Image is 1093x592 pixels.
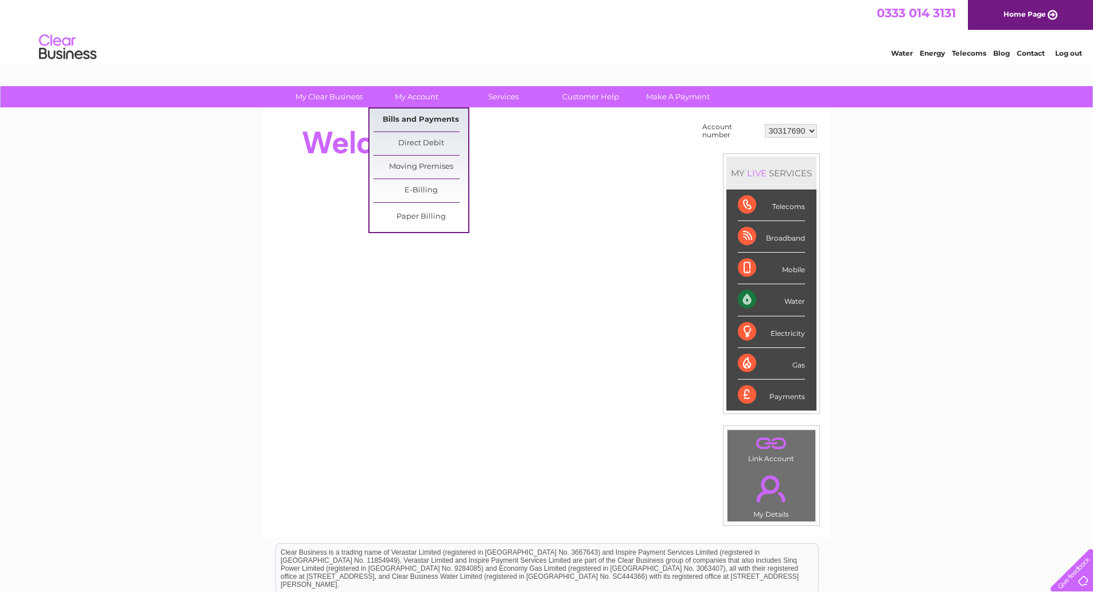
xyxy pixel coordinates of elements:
[738,253,805,284] div: Mobile
[738,284,805,316] div: Water
[745,168,769,179] div: LIVE
[730,469,812,509] a: .
[543,86,638,107] a: Customer Help
[1017,49,1045,57] a: Contact
[993,49,1010,57] a: Blog
[631,86,725,107] a: Make A Payment
[730,433,812,453] a: .
[877,6,956,20] a: 0333 014 3131
[456,86,551,107] a: Services
[699,120,762,142] td: Account number
[374,132,468,155] a: Direct Debit
[952,49,986,57] a: Telecoms
[738,316,805,348] div: Electricity
[282,86,376,107] a: My Clear Business
[738,189,805,221] div: Telecoms
[738,348,805,380] div: Gas
[1055,49,1082,57] a: Log out
[727,430,816,466] td: Link Account
[374,179,468,202] a: E-Billing
[920,49,945,57] a: Energy
[276,6,818,56] div: Clear Business is a trading name of Verastar Limited (registered in [GEOGRAPHIC_DATA] No. 3667643...
[738,380,805,411] div: Payments
[38,30,97,65] img: logo.png
[374,156,468,179] a: Moving Premises
[891,49,913,57] a: Water
[727,466,816,522] td: My Details
[374,109,468,131] a: Bills and Payments
[374,206,468,229] a: Paper Billing
[369,86,464,107] a: My Account
[738,221,805,253] div: Broadband
[726,157,816,189] div: MY SERVICES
